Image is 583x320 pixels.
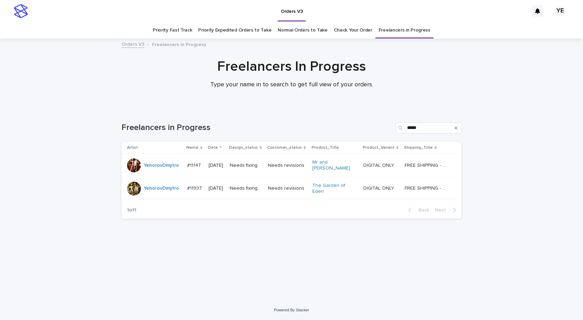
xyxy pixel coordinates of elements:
a: Mr and [PERSON_NAME] [312,159,356,171]
a: YehorovDmytro [144,185,179,191]
p: [DATE] [209,163,224,168]
a: Powered By Stacker [274,308,309,312]
tr: YehorovDmytro #1193T#1193T [DATE]Needs fixingNeeds revisionsThe Garden of Eden DIGITAL ONLYDIGITA... [121,177,462,200]
p: Shipping_Title [404,144,433,152]
img: stacker-logo-s-only.png [14,4,28,18]
p: Needs fixing [230,185,262,191]
p: Needs revisions [268,163,307,168]
h1: Freelancers in Progress [121,123,393,133]
p: Design_status [229,144,258,152]
p: #1114T [187,161,203,168]
p: Freelancers in Progress [152,40,206,48]
h1: Freelancers In Progress [121,58,462,75]
a: Normal Orders to Take [278,22,328,38]
span: Back [414,208,429,213]
div: YE [555,6,566,17]
a: YehorovDmytro [144,163,179,168]
p: FREE SHIPPING - preview in 1-2 business days, after your approval delivery will take 5-10 b.d. [405,184,449,191]
a: Orders V3 [121,40,144,48]
p: Artist [127,144,138,152]
p: DIGITAL ONLY [363,161,396,168]
p: Name [186,144,198,152]
input: Search [396,122,462,133]
p: #1193T [187,184,204,191]
p: Product_Title [312,144,339,152]
p: FREE SHIPPING - preview in 1-2 business days, after your approval delivery will take 5-10 b.d. [405,161,449,168]
p: DIGITAL ONLY [363,184,396,191]
tr: YehorovDmytro #1114T#1114T [DATE]Needs fixingNeeds revisionsMr and [PERSON_NAME] DIGITAL ONLYDIGI... [121,154,462,177]
p: [DATE] [209,185,224,191]
button: Back [403,207,432,213]
p: 1 of 1 [121,202,142,219]
a: Priority Fast Track [153,22,192,38]
p: Needs revisions [268,185,307,191]
p: Customer_status [267,144,302,152]
a: Freelancers in Progress [379,22,430,38]
a: The Garden of Eden [312,183,356,194]
p: Date [208,144,218,152]
p: Product_Variant [363,144,395,152]
span: Next [435,208,450,213]
p: Needs fixing [230,163,262,168]
button: Next [432,207,462,213]
a: Priority Expedited Orders to Take [198,22,271,38]
a: Check Your Order [334,22,372,38]
p: Type your name in to search to get full view of your orders. [153,81,430,89]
